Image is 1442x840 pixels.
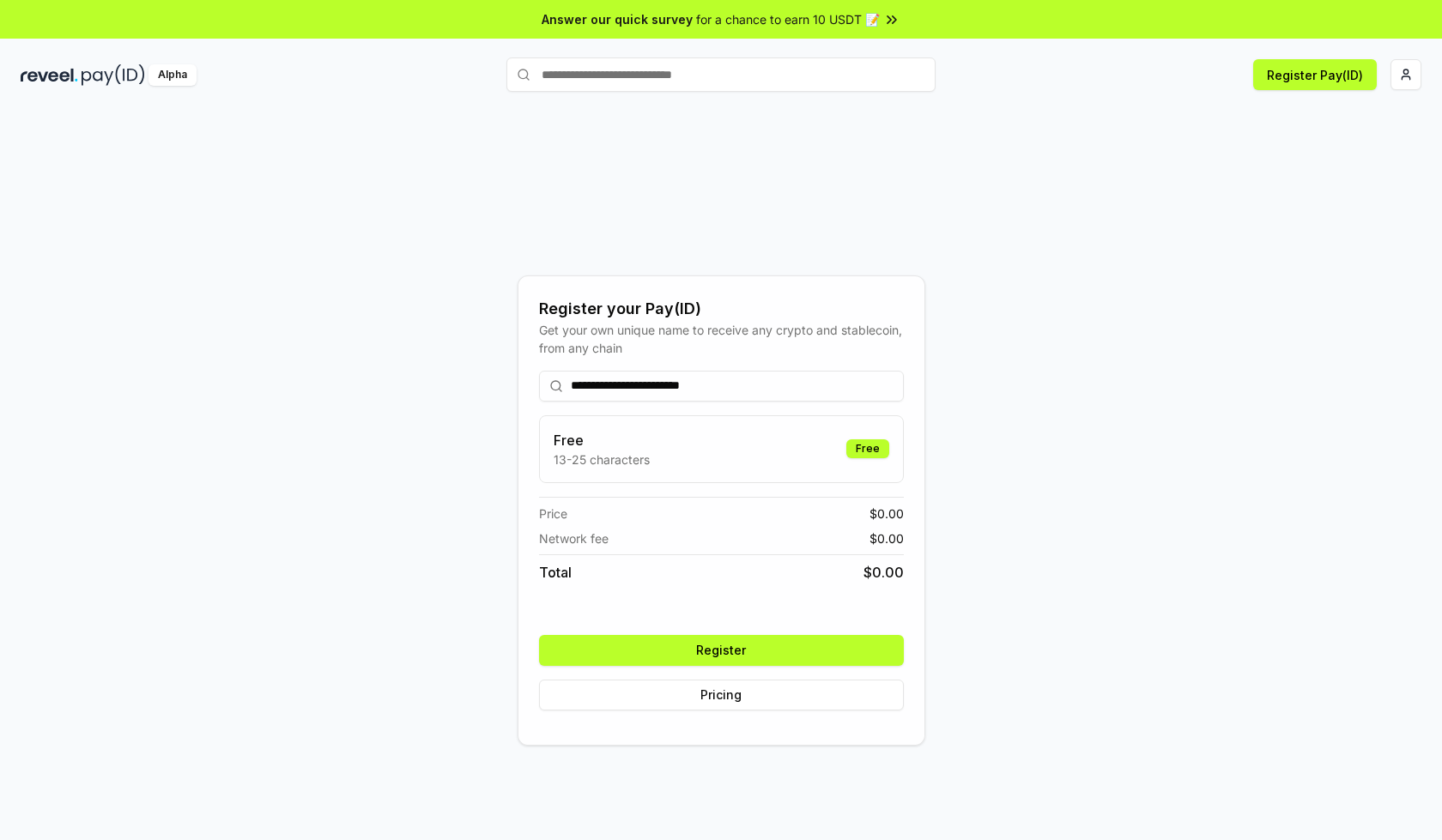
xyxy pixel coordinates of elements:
span: for a chance to earn 10 USDT 📝 [696,10,880,28]
button: Register [539,635,904,666]
span: $ 0.00 [869,505,904,523]
div: Register your Pay(ID) [539,297,904,321]
span: Total [539,562,572,583]
span: Network fee [539,529,609,547]
img: reveel_dark [21,64,78,86]
span: Price [539,505,567,523]
button: Register Pay(ID) [1253,59,1377,90]
h3: Free [554,430,650,450]
span: $ 0.00 [863,562,904,583]
p: 13-25 characters [554,450,650,468]
span: Answer our quick survey [542,10,693,28]
span: $ 0.00 [869,529,904,547]
img: pay_id [82,64,145,86]
div: Get your own unique name to receive any crypto and stablecoin, from any chain [539,321,904,357]
div: Free [846,439,889,458]
button: Pricing [539,680,904,710]
div: Alpha [148,64,197,86]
